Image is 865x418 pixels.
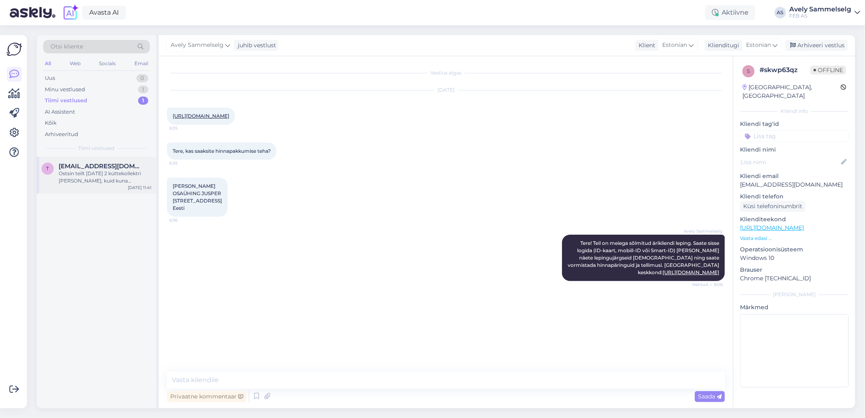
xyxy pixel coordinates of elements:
[740,120,849,128] p: Kliendi tag'id
[45,74,55,82] div: Uus
[740,303,849,312] p: Märkmed
[740,254,849,262] p: Windows 10
[128,185,151,191] div: [DATE] 11:41
[789,13,851,19] div: FEB AS
[97,58,117,69] div: Socials
[68,58,82,69] div: Web
[59,170,151,185] div: Ostsin teilt [DATE] 2 küttekollektri [PERSON_NAME], kuid kuna paigaldamiseni jõudsime alles nüüd,...
[740,291,849,298] div: [PERSON_NAME]
[169,217,200,223] span: 6:36
[740,224,804,231] a: [URL][DOMAIN_NAME]
[167,391,246,402] div: Privaatne kommentaar
[789,6,851,13] div: Avely Sammelselg
[740,201,806,212] div: Küsi telefoninumbrit
[45,119,57,127] div: Kõik
[740,180,849,189] p: [EMAIL_ADDRESS][DOMAIN_NAME]
[810,66,846,75] span: Offline
[82,6,126,20] a: Avasta AI
[45,130,78,139] div: Arhiveeritud
[173,113,229,119] a: [URL][DOMAIN_NAME]
[760,65,810,75] div: # skwp63qz
[169,125,200,131] span: 6:35
[705,5,755,20] div: Aktiivne
[692,282,722,288] span: Nähtud ✓ 8:08
[45,97,87,105] div: Tiimi vestlused
[45,108,75,116] div: AI Assistent
[663,269,719,275] a: [URL][DOMAIN_NAME]
[746,41,771,50] span: Estonian
[740,145,849,154] p: Kliendi nimi
[45,86,85,94] div: Minu vestlused
[171,41,224,50] span: Avely Sammelselg
[136,74,148,82] div: 0
[705,41,739,50] div: Klienditugi
[7,42,22,57] img: Askly Logo
[740,172,849,180] p: Kliendi email
[59,163,143,170] span: Tenno.tyll@gmail.com
[789,6,860,19] a: Avely SammelselgFEB AS
[169,160,200,166] span: 6:35
[742,83,841,100] div: [GEOGRAPHIC_DATA], [GEOGRAPHIC_DATA]
[568,240,720,275] span: Tere! Teil on meiega sõlmitud ärikliendi leping. Saate sisse logida (ID-kaart, mobiil-ID või Smar...
[138,86,148,94] div: 1
[635,41,655,50] div: Klient
[785,40,848,51] div: Arhiveeri vestlus
[740,192,849,201] p: Kliendi telefon
[79,145,115,152] span: Tiimi vestlused
[167,69,725,77] div: Vestlus algas
[740,158,839,167] input: Lisa nimi
[167,86,725,94] div: [DATE]
[740,274,849,283] p: Chrome [TECHNICAL_ID]
[46,165,49,172] span: T
[740,245,849,254] p: Operatsioonisüsteem
[662,41,687,50] span: Estonian
[173,148,271,154] span: Tere, kas saaksite hinnapakkumise teha?
[173,183,222,211] span: [PERSON_NAME] OSAÜHING JUSPER [STREET_ADDRESS] Eesti
[43,58,53,69] div: All
[740,235,849,242] p: Vaata edasi ...
[50,42,83,51] span: Otsi kliente
[740,130,849,142] input: Lisa tag
[684,228,722,234] span: Avely Sammelselg
[740,266,849,274] p: Brauser
[62,4,79,21] img: explore-ai
[138,97,148,105] div: 1
[133,58,150,69] div: Email
[775,7,786,18] div: AS
[698,393,722,400] span: Saada
[740,108,849,115] div: Kliendi info
[740,215,849,224] p: Klienditeekond
[235,41,276,50] div: juhib vestlust
[747,68,750,74] span: s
